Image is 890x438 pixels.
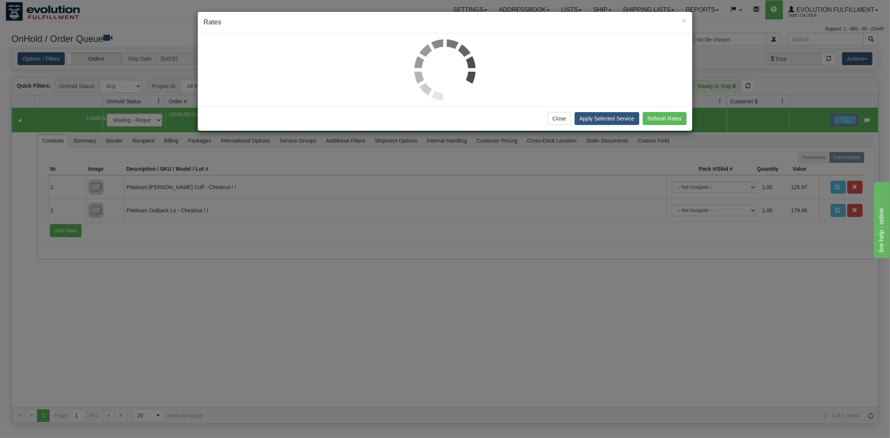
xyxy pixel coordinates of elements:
button: Close [547,112,571,125]
button: Close [682,17,687,25]
iframe: chat widget [872,180,889,258]
button: Apply Selected Service [575,112,639,125]
h4: Rates [203,18,687,27]
button: Refresh Rates [643,112,687,125]
img: loader.gif [415,39,475,100]
div: live help - online [6,5,70,14]
span: × [682,16,687,25]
